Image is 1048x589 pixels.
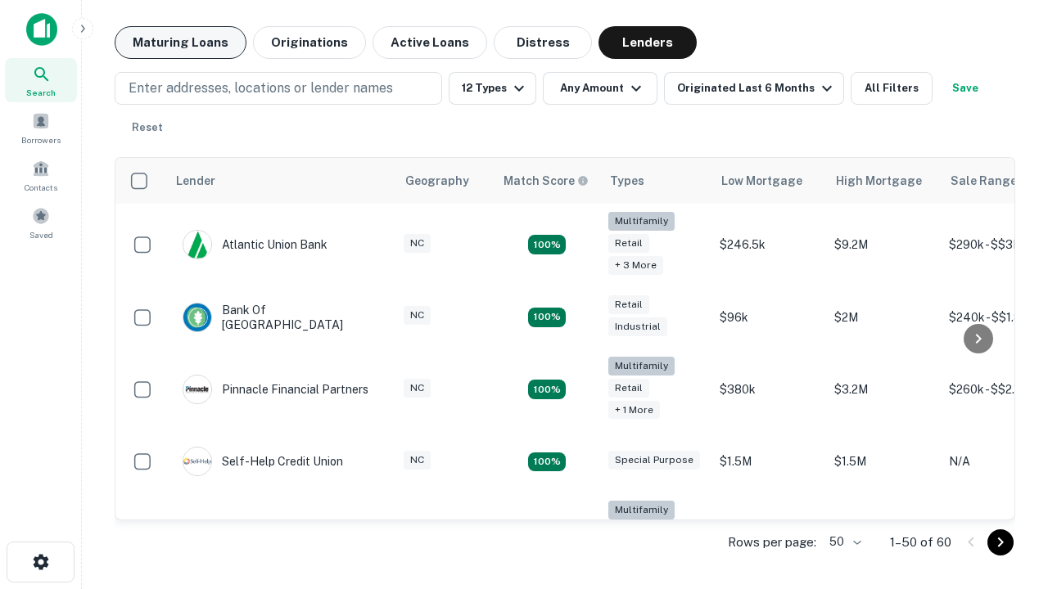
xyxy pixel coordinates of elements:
div: Industrial [608,317,667,336]
div: Types [610,171,644,191]
div: Special Purpose [608,451,700,470]
img: picture [183,303,211,331]
td: $1.5M [711,430,826,492]
div: Retail [608,295,649,314]
a: Saved [5,200,77,245]
a: Search [5,58,77,102]
th: High Mortgage [826,158,941,204]
td: $96k [711,286,826,348]
div: Sale Range [951,171,1017,191]
div: Capitalize uses an advanced AI algorithm to match your search with the best lender. The match sco... [504,172,589,190]
td: $246.5k [711,204,826,286]
h6: Match Score [504,172,585,190]
div: Lender [176,171,215,191]
span: Borrowers [21,133,61,146]
div: NC [404,379,431,398]
div: + 3 more [608,256,663,275]
div: Multifamily [608,501,675,519]
button: 12 Types [449,72,536,105]
button: Go to next page [987,529,1014,555]
div: Originated Last 6 Months [677,79,837,98]
img: picture [183,375,211,403]
td: $9.2M [826,204,941,286]
p: Enter addresses, locations or lender names [129,79,393,98]
div: NC [404,306,431,325]
img: capitalize-icon.png [26,13,57,46]
p: Rows per page: [728,533,816,552]
div: Pinnacle Financial Partners [183,375,368,404]
div: NC [404,451,431,470]
th: Geography [395,158,494,204]
div: Low Mortgage [721,171,802,191]
button: Distress [494,26,592,59]
div: Multifamily [608,212,675,231]
button: Save your search to get updates of matches that match your search criteria. [939,72,992,105]
td: $380k [711,348,826,431]
button: Any Amount [543,72,657,105]
th: Capitalize uses an advanced AI algorithm to match your search with the best lender. The match sco... [494,158,600,204]
th: Types [600,158,711,204]
div: Atlantic Union Bank [183,230,327,259]
div: Self-help Credit Union [183,447,343,476]
div: Retail [608,234,649,253]
div: Bank Of [GEOGRAPHIC_DATA] [183,303,379,332]
a: Borrowers [5,106,77,150]
div: Matching Properties: 10, hasApolloMatch: undefined [528,235,566,254]
div: Matching Properties: 11, hasApolloMatch: undefined [528,452,566,472]
button: All Filters [851,72,933,105]
div: Matching Properties: 15, hasApolloMatch: undefined [528,308,566,327]
a: Contacts [5,153,77,197]
div: The Fidelity Bank [183,519,315,549]
td: $3.2M [826,348,941,431]
span: Search [26,86,56,99]
th: Low Mortgage [711,158,826,204]
div: + 1 more [608,401,660,420]
button: Reset [121,111,174,144]
th: Lender [166,158,395,204]
td: $1.5M [826,430,941,492]
button: Originated Last 6 Months [664,72,844,105]
div: Retail [608,379,649,398]
div: Matching Properties: 18, hasApolloMatch: undefined [528,380,566,399]
div: Multifamily [608,357,675,375]
img: picture [183,231,211,259]
td: $2M [826,286,941,348]
span: Contacts [25,181,57,194]
button: Enter addresses, locations or lender names [115,72,442,105]
div: High Mortgage [836,171,922,191]
div: Geography [405,171,469,191]
div: 50 [823,530,864,554]
img: picture [183,447,211,475]
p: 1–50 of 60 [890,533,951,552]
button: Maturing Loans [115,26,246,59]
iframe: Chat Widget [966,458,1048,537]
button: Active Loans [373,26,487,59]
button: Originations [253,26,366,59]
button: Lenders [599,26,697,59]
div: NC [404,234,431,253]
td: $246k [711,492,826,575]
span: Saved [29,228,53,241]
td: $3.2M [826,492,941,575]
